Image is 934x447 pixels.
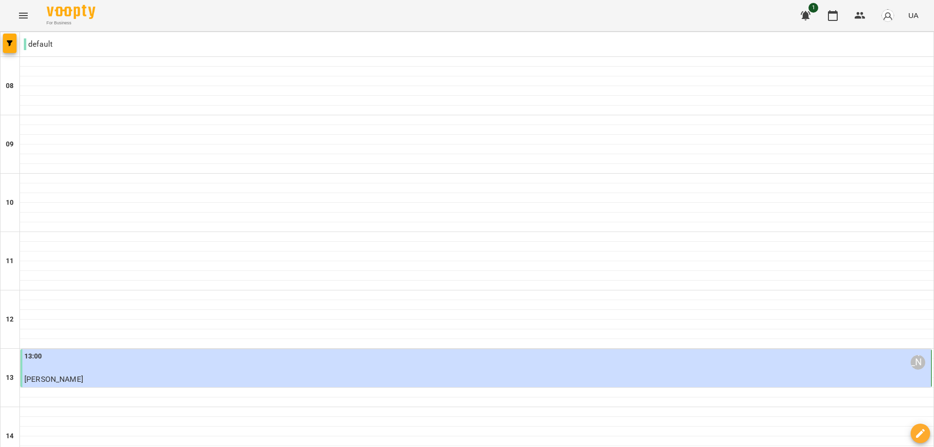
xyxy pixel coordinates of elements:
[908,10,918,20] span: UA
[47,20,95,26] span: For Business
[904,6,922,24] button: UA
[24,38,53,50] p: default
[47,5,95,19] img: Voopty Logo
[6,139,14,150] h6: 09
[808,3,818,13] span: 1
[24,351,42,362] label: 13:00
[6,256,14,267] h6: 11
[911,355,925,370] div: Сергій Бендяк
[6,373,14,383] h6: 13
[881,9,895,22] img: avatar_s.png
[12,4,35,27] button: Menu
[6,81,14,91] h6: 08
[6,314,14,325] h6: 12
[24,385,929,397] p: індивідуальний 45 хвилин
[24,375,83,384] span: [PERSON_NAME]
[6,431,14,442] h6: 14
[6,197,14,208] h6: 10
